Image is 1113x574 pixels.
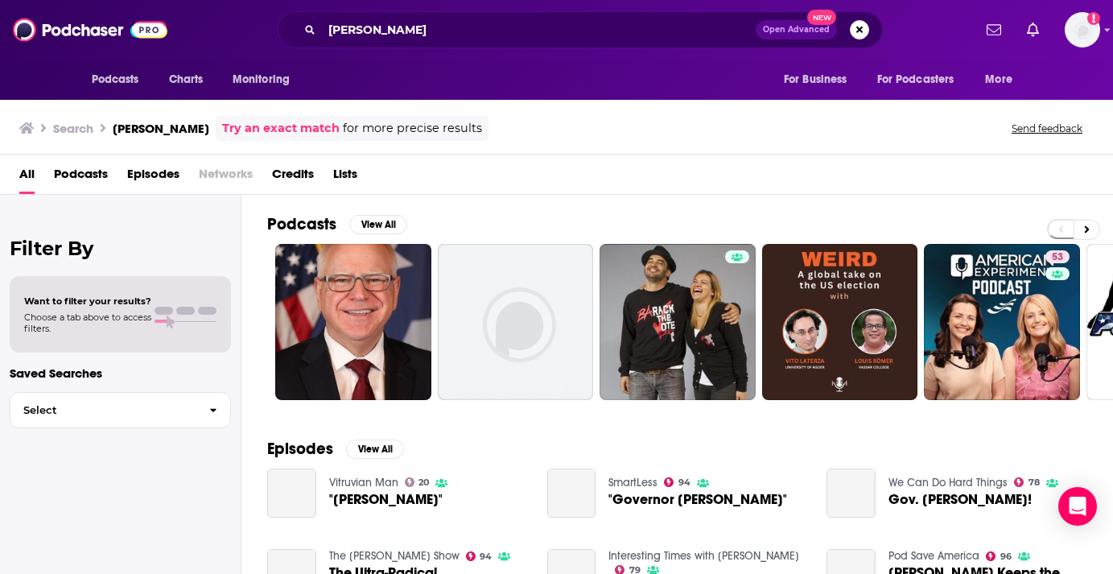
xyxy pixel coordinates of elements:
button: View All [349,215,407,234]
a: 94 [466,551,493,561]
a: 96 [986,551,1012,561]
a: "Governor Tim Walz" [608,493,787,506]
h2: Podcasts [267,214,336,234]
h3: [PERSON_NAME] [113,121,209,136]
span: 20 [418,479,429,486]
span: 53 [1052,250,1063,266]
span: Charts [169,68,204,91]
span: 78 [1028,479,1040,486]
div: Open Intercom Messenger [1058,487,1097,526]
a: Interesting Times with Ross Douthat [608,549,799,563]
a: SmartLess [608,476,657,489]
span: Choose a tab above to access filters. [24,312,151,334]
span: Gov. [PERSON_NAME]! [888,493,1032,506]
span: For Business [784,68,847,91]
img: User Profile [1065,12,1100,47]
span: Podcasts [92,68,139,91]
button: Send feedback [1007,122,1087,135]
a: "Tim Walz" [329,493,443,506]
a: Gov. Tim Walz! [888,493,1032,506]
a: All [19,161,35,194]
h2: Episodes [267,439,333,459]
input: Search podcasts, credits, & more... [322,17,756,43]
a: Charts [159,64,213,95]
span: for more precise results [343,119,482,138]
span: Networks [199,161,253,194]
a: Pod Save America [888,549,979,563]
span: 94 [678,479,690,486]
img: Podchaser - Follow, Share and Rate Podcasts [13,14,167,45]
a: 20 [405,477,430,487]
button: Show profile menu [1065,12,1100,47]
span: 96 [1000,553,1012,560]
span: 94 [480,553,492,560]
a: Gov. Tim Walz! [827,469,876,518]
span: More [985,68,1012,91]
span: Logged in as jerryparshall [1065,12,1100,47]
div: Search podcasts, credits, & more... [278,11,883,48]
a: We Can Do Hard Things [888,476,1008,489]
p: Saved Searches [10,365,231,381]
a: "Tim Walz" [267,469,316,518]
a: Show notifications dropdown [980,16,1008,43]
button: Open AdvancedNew [756,20,837,39]
h3: Search [53,121,93,136]
a: PodcastsView All [267,214,407,234]
h2: Filter By [10,237,231,260]
a: 53 [924,244,1080,400]
span: New [807,10,836,25]
span: Want to filter your results? [24,295,151,307]
a: Credits [272,161,314,194]
svg: Add a profile image [1087,12,1100,25]
a: 94 [664,477,690,487]
span: "Governor [PERSON_NAME]" [608,493,787,506]
a: 78 [1014,477,1040,487]
a: EpisodesView All [267,439,404,459]
button: open menu [80,64,160,95]
a: "Governor Tim Walz" [547,469,596,518]
button: open menu [867,64,978,95]
span: For Podcasters [877,68,954,91]
a: 53 [1045,250,1070,263]
span: "[PERSON_NAME]" [329,493,443,506]
span: 79 [629,567,641,574]
span: Monitoring [233,68,290,91]
a: Podcasts [54,161,108,194]
a: Vitruvian Man [329,476,398,489]
a: Lists [333,161,357,194]
button: open menu [974,64,1033,95]
button: open menu [221,64,311,95]
button: View All [346,440,404,459]
button: open menu [773,64,868,95]
a: The Charlie Kirk Show [329,549,460,563]
button: Select [10,392,231,428]
span: Open Advanced [763,26,830,34]
span: Select [10,405,196,415]
a: Episodes [127,161,179,194]
a: Show notifications dropdown [1020,16,1045,43]
a: Try an exact match [222,119,340,138]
